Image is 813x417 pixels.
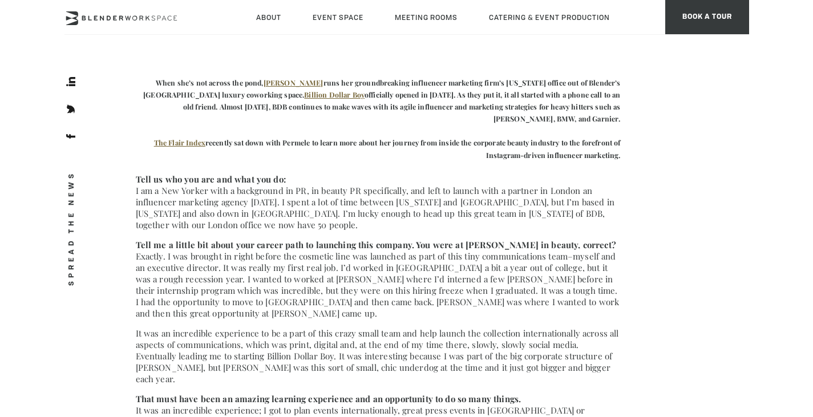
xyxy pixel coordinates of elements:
[136,239,621,319] p: Exactly. I was brought in right before the cosmetic line was launched as part of this tiny commun...
[136,393,521,404] strong: That must have been an amazing learning experience and an opportunity to do so many things.
[136,173,286,185] strong: Tell us who you are and what you do:
[154,138,205,147] a: The Flair Index
[136,327,621,384] p: It was an incredible experience to be a part of this crazy small team and help launch the collect...
[136,239,616,250] strong: Tell me a little bit about your career path to launching this company. You were at [PERSON_NAME] ...
[136,77,621,125] h5: When she’s not across the pond, runs her groundbreaking influencer marketing firm’s [US_STATE] of...
[136,173,621,230] p: I am a New Yorker with a background in PR, in beauty PR specifically, and left to launch with a p...
[264,78,323,87] a: [PERSON_NAME]
[66,171,78,286] span: SPREAD THE NEWS
[136,137,621,161] h5: recently sat down with Permele to learn more about her journey from inside the corporate beauty i...
[304,90,365,99] a: Billion Dollar Boy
